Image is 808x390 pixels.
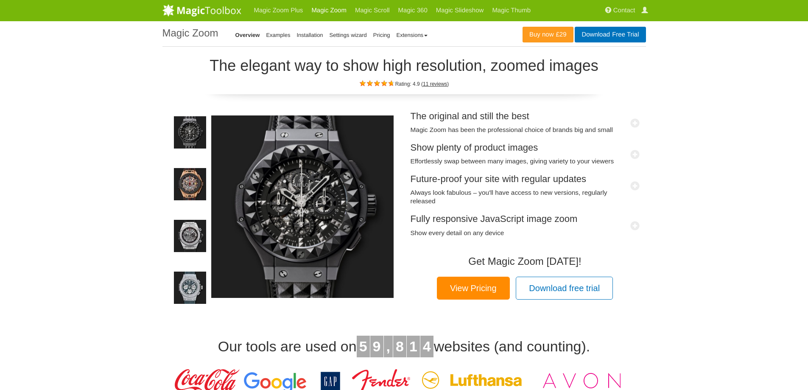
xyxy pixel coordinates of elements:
[162,336,646,358] h3: Our tools are used on websites (and counting).
[173,219,207,255] a: Big Bang Unico Titanium
[411,213,640,237] a: Fully responsive JavaScript image zoomShow every detail on any device
[235,32,260,38] a: Overview
[330,32,367,38] a: Settings wizard
[423,338,431,354] b: 4
[411,157,640,166] span: Effortlessly swap between many images, giving variety to your viewers
[397,32,428,38] a: Extensions
[162,28,218,39] h1: Magic Zoom
[610,31,639,38] span: Free Trial
[613,7,635,14] span: Contact
[575,27,646,42] a: DownloadFree Trial
[173,167,207,204] a: Big Bang Ferrari King Gold Carbon
[419,256,631,267] h3: Get Magic Zoom [DATE]!
[411,111,640,134] a: The original and still the bestMagic Zoom has been the professional choice of brands big and small
[437,277,510,300] a: View Pricing
[173,271,207,307] a: Big Bang Jeans
[162,4,241,17] img: MagicToolbox.com - Image tools for your website
[411,229,640,237] span: Show every detail on any device
[411,188,640,205] span: Always look fabulous – you'll have access to new versions, regularly released
[359,338,367,354] b: 5
[554,31,567,38] span: £29
[266,32,290,38] a: Examples
[516,277,613,300] a: Download free trial
[411,174,640,205] a: Future-proof your site with regular updatesAlways look fabulous – you'll have access to new versi...
[523,27,573,42] a: Buy now£29
[423,81,447,87] a: 11 reviews
[162,57,646,74] h2: The elegant way to show high resolution, zoomed images
[386,338,390,354] b: ,
[162,79,646,88] div: Rating: 4.9 ( )
[173,115,207,152] a: Big Bang Depeche Mode
[411,126,640,134] span: Magic Zoom has been the professional choice of brands big and small
[373,32,390,38] a: Pricing
[296,32,323,38] a: Installation
[174,116,206,151] img: Big Bang Depeche Mode - Magic Zoom Demo
[174,220,206,255] img: Big Bang Unico Titanium - Magic Zoom Demo
[409,338,417,354] b: 1
[211,115,394,298] a: Big Bang Depeche Mode
[174,168,206,203] img: Big Bang Ferrari King Gold Carbon
[411,142,640,166] a: Show plenty of product imagesEffortlessly swap between many images, giving variety to your viewers
[396,338,404,354] b: 8
[174,272,206,306] img: Big Bang Jeans - Magic Zoom Demo
[373,338,381,354] b: 9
